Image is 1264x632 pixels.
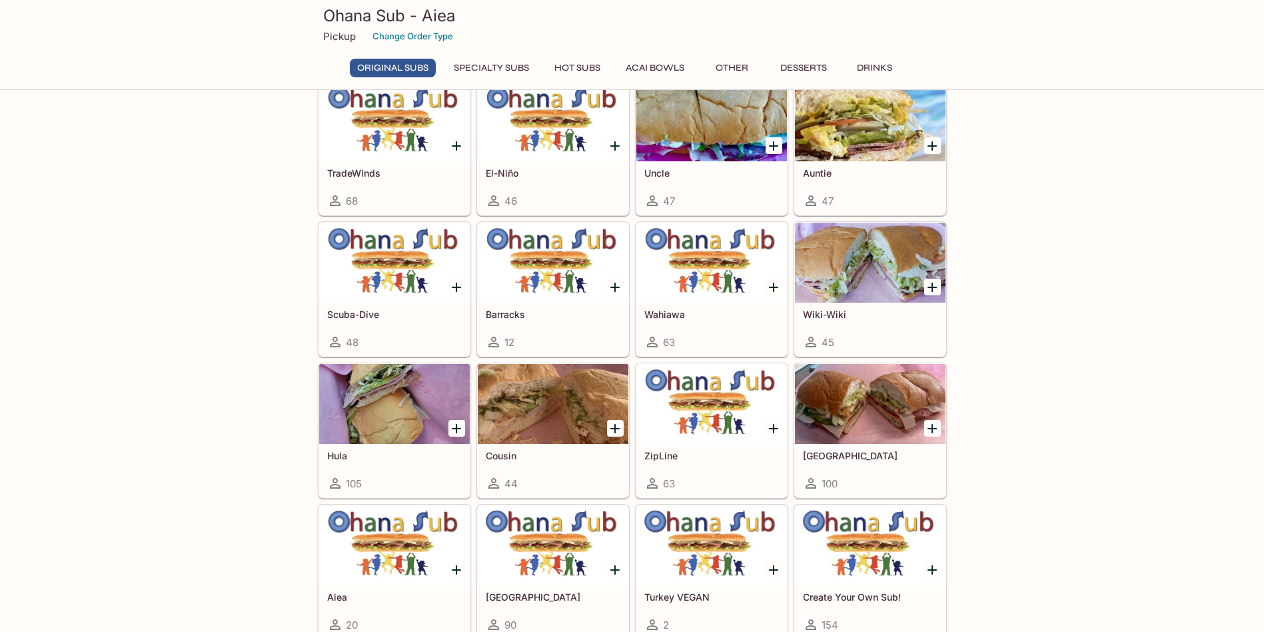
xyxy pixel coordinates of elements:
div: Wiki-Wiki [795,223,946,303]
h5: Cousin [486,450,620,461]
a: Hula105 [318,363,470,498]
div: Create Your Own Sub! [795,505,946,585]
span: 47 [663,195,675,207]
a: [GEOGRAPHIC_DATA]100 [794,363,946,498]
button: Add ZipLine [766,420,782,437]
div: Uncle [636,81,787,161]
button: Hot Subs [547,59,608,77]
div: Auntie [795,81,946,161]
span: 154 [822,619,838,631]
div: Aiea [319,505,470,585]
button: Add Turkey [607,561,624,578]
span: 44 [504,477,518,490]
span: 90 [504,619,516,631]
h5: El-Niño [486,167,620,179]
div: Turkey [478,505,628,585]
button: Other [702,59,762,77]
button: Specialty Subs [446,59,536,77]
a: Uncle47 [636,81,788,215]
span: 47 [822,195,834,207]
h5: Create Your Own Sub! [803,591,938,603]
button: Add Uncle [766,137,782,154]
span: 100 [822,477,838,490]
h5: [GEOGRAPHIC_DATA] [803,450,938,461]
h5: [GEOGRAPHIC_DATA] [486,591,620,603]
button: Acai Bowls [618,59,692,77]
button: Desserts [773,59,834,77]
button: Add Auntie [924,137,941,154]
a: El-Niño46 [477,81,629,215]
div: TradeWinds [319,81,470,161]
h5: Wahiawa [644,309,779,320]
button: Add Barracks [607,279,624,295]
a: Cousin44 [477,363,629,498]
button: Add TradeWinds [448,137,465,154]
span: 12 [504,336,514,349]
div: Manoa Falls [795,364,946,444]
button: Add Scuba-Dive [448,279,465,295]
div: ZipLine [636,364,787,444]
div: Scuba-Dive [319,223,470,303]
a: Wahiawa63 [636,222,788,357]
button: Drinks [845,59,905,77]
h5: Turkey VEGAN [644,591,779,603]
span: 45 [822,336,834,349]
div: Hula [319,364,470,444]
span: 105 [346,477,362,490]
h5: ZipLine [644,450,779,461]
span: 2 [663,619,669,631]
button: Add Hula [448,420,465,437]
span: 63 [663,477,675,490]
button: Change Order Type [366,26,459,47]
button: Add Wahiawa [766,279,782,295]
button: Add Aiea [448,561,465,578]
h5: Barracks [486,309,620,320]
div: Turkey VEGAN [636,505,787,585]
span: 20 [346,619,358,631]
h5: Uncle [644,167,779,179]
span: 48 [346,336,358,349]
h5: Hula [327,450,462,461]
span: 63 [663,336,675,349]
button: Add Manoa Falls [924,420,941,437]
a: Wiki-Wiki45 [794,222,946,357]
button: Add El-Niño [607,137,624,154]
button: Add Turkey VEGAN [766,561,782,578]
button: Add Cousin [607,420,624,437]
h5: Wiki-Wiki [803,309,938,320]
button: Add Wiki-Wiki [924,279,941,295]
h5: TradeWinds [327,167,462,179]
span: 68 [346,195,358,207]
div: Wahiawa [636,223,787,303]
a: Barracks12 [477,222,629,357]
h3: Ohana Sub - Aiea [323,5,942,26]
div: Barracks [478,223,628,303]
h5: Auntie [803,167,938,179]
div: Cousin [478,364,628,444]
a: Scuba-Dive48 [318,222,470,357]
span: 46 [504,195,517,207]
button: Original Subs [350,59,436,77]
a: ZipLine63 [636,363,788,498]
p: Pickup [323,30,356,43]
div: El-Niño [478,81,628,161]
a: Auntie47 [794,81,946,215]
a: TradeWinds68 [318,81,470,215]
h5: Scuba-Dive [327,309,462,320]
button: Add Create Your Own Sub! [924,561,941,578]
h5: Aiea [327,591,462,603]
